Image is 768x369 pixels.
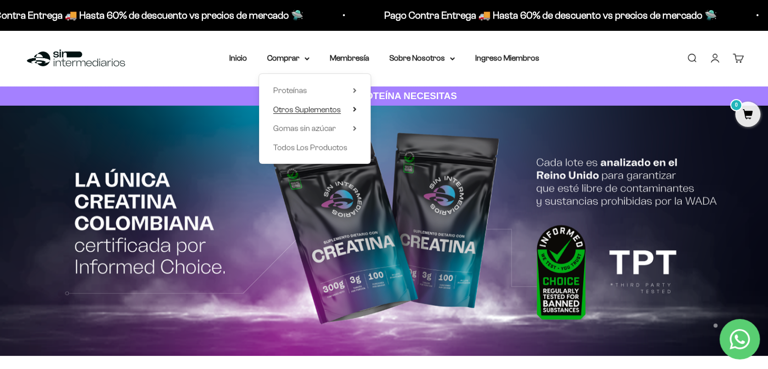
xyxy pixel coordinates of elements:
mark: 0 [730,99,742,111]
a: Todos Los Productos [273,141,356,154]
a: 0 [735,110,760,121]
summary: Proteínas [273,84,356,97]
a: Inicio [229,54,247,62]
span: Gomas sin azúcar [273,124,336,132]
p: Pago Contra Entrega 🚚 Hasta 60% de descuento vs precios de mercado 🛸 [316,7,648,23]
span: Proteínas [273,86,307,95]
span: Todos Los Productos [273,143,347,152]
summary: Gomas sin azúcar [273,122,356,135]
summary: Sobre Nosotros [389,52,455,65]
a: Ingreso Miembros [475,54,539,62]
span: Otros Suplementos [273,105,341,114]
strong: CUANTA PROTEÍNA NECESITAS [311,90,457,101]
summary: Otros Suplementos [273,103,356,116]
a: Membresía [330,54,369,62]
summary: Comprar [267,52,310,65]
